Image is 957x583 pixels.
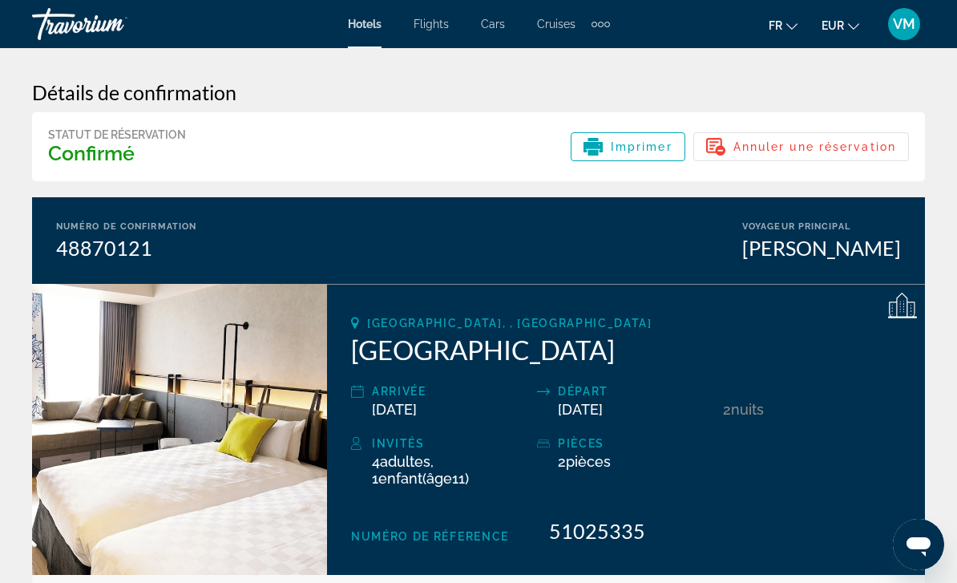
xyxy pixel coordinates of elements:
[481,18,505,30] a: Cars
[56,221,196,232] div: Numéro de confirmation
[883,7,925,41] button: User Menu
[48,141,186,165] h3: Confirmé
[549,519,645,543] span: 51025335
[372,434,529,453] div: Invités
[893,519,944,570] iframe: Bouton de lancement de la fenêtre de messagerie
[372,453,469,487] span: , 1
[378,470,422,487] span: Enfant
[378,470,469,487] span: ( 11)
[558,382,715,401] div: Départ
[351,530,509,543] span: Numéro de réference
[769,14,797,37] button: Change language
[742,221,901,232] div: Voyageur principal
[380,453,430,470] span: Adultes
[56,236,196,260] div: 48870121
[558,434,715,453] div: pièces
[48,128,186,141] div: Statut de réservation
[367,317,652,330] span: [GEOGRAPHIC_DATA], , [GEOGRAPHIC_DATA]
[426,470,452,487] span: Âge
[372,382,529,401] div: Arrivée
[611,140,672,153] span: Imprimer
[566,453,611,470] span: pièces
[693,136,909,153] a: Annuler une réservation
[372,453,430,470] span: 4
[733,140,896,153] span: Annuler une réservation
[351,334,901,366] h2: [GEOGRAPHIC_DATA]
[822,14,859,37] button: Change currency
[893,16,915,32] span: VM
[414,18,449,30] a: Flights
[558,401,603,418] span: [DATE]
[822,19,844,32] span: EUR
[348,18,382,30] a: Hotels
[693,132,909,161] button: Annuler une réservation
[537,18,575,30] a: Cruises
[32,3,192,45] a: Travorium
[769,19,782,32] span: fr
[32,80,925,104] h3: Détails de confirmation
[742,236,901,260] div: [PERSON_NAME]
[592,11,610,37] button: Extra navigation items
[372,401,417,418] span: [DATE]
[571,132,685,161] button: Imprimer
[723,401,731,418] span: 2
[558,453,611,470] span: 2
[731,401,764,418] span: nuits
